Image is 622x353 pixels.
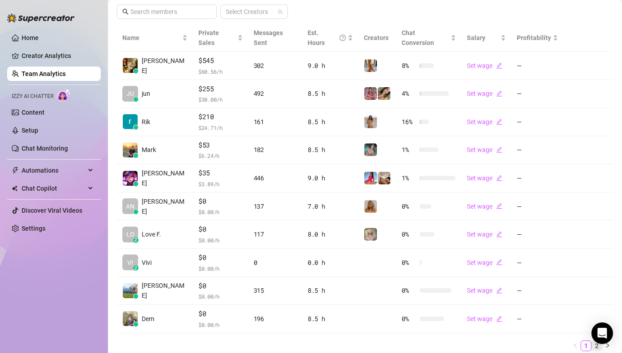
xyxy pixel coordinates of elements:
span: edit [496,316,502,322]
a: Chat Monitoring [22,145,68,152]
span: edit [496,119,502,125]
img: Georgia (VIP) [364,116,377,128]
span: 0 % [402,229,416,239]
span: VI [127,258,133,268]
span: Mark [142,145,156,155]
div: 492 [254,89,297,98]
div: 161 [254,117,297,127]
span: edit [496,287,502,294]
span: edit [496,90,502,97]
li: 1 [581,340,591,351]
img: Maddie (VIP) [364,172,377,184]
div: 315 [254,286,297,295]
td: — [511,305,564,333]
div: 137 [254,201,297,211]
span: AN [126,201,134,211]
span: 16 % [402,117,416,127]
span: right [605,343,610,348]
span: edit [496,175,502,181]
td: — [511,164,564,192]
span: $ 24.71 /h [198,123,243,132]
span: Profitability [517,34,551,41]
span: thunderbolt [12,167,19,174]
span: $ 0.00 /h [198,264,243,273]
span: 1 % [402,145,416,155]
span: question-circle [340,28,346,48]
span: Dem [142,314,154,324]
div: z [133,265,139,271]
span: $ 3.89 /h [198,179,243,188]
td: — [511,108,564,136]
div: 117 [254,229,297,239]
span: $ 60.56 /h [198,67,243,76]
span: edit [496,259,502,265]
a: Settings [22,225,45,232]
img: Mocha (VIP) [378,87,390,100]
span: $545 [198,55,243,66]
span: $ 0.00 /h [198,292,243,301]
a: Discover Viral Videos [22,207,82,214]
td: — [511,52,564,80]
img: Tabby (VIP) [364,87,377,100]
div: 196 [254,314,297,324]
span: Salary [467,34,485,41]
div: z [133,237,139,243]
span: $0 [198,252,243,263]
td: — [511,136,564,165]
span: jun [142,89,150,98]
span: [PERSON_NAME] [142,56,188,76]
a: Set wageedit [467,62,502,69]
img: Anjely Luna [123,283,138,298]
span: $53 [198,140,243,151]
span: Love F. [142,229,161,239]
th: Creators [358,24,396,52]
span: [PERSON_NAME] [142,168,188,188]
span: [PERSON_NAME] [142,197,188,216]
a: Team Analytics [22,70,66,77]
span: 8 % [402,61,416,71]
a: Set wageedit [467,315,502,322]
span: $ 0.00 /h [198,207,243,216]
span: 4 % [402,89,416,98]
img: Mark [123,143,138,157]
th: Name [117,24,193,52]
span: $35 [198,168,243,179]
span: $ 6.24 /h [198,151,243,160]
span: Chat Copilot [22,181,85,196]
span: Chat Conversion [402,29,434,46]
div: 182 [254,145,297,155]
td: — [511,80,564,108]
img: Billie [123,171,138,186]
span: [PERSON_NAME] [142,281,188,300]
a: Set wageedit [467,203,502,210]
div: Open Intercom Messenger [591,322,613,344]
div: 7.0 h [308,201,354,211]
li: 2 [591,340,602,351]
div: 302 [254,61,297,71]
a: Set wageedit [467,287,502,294]
span: Name [122,33,180,43]
span: 0 % [402,201,416,211]
span: $255 [198,84,243,94]
span: Automations [22,163,85,178]
a: Set wageedit [467,174,502,182]
span: edit [496,147,502,153]
span: $ 0.00 /h [198,320,243,329]
span: Private Sales [198,29,219,46]
button: left [570,340,581,351]
img: logo-BBDzfeDw.svg [7,13,75,22]
a: Set wageedit [467,146,502,153]
td: — [511,277,564,305]
span: edit [496,231,502,237]
span: $0 [198,308,243,319]
a: Content [22,109,45,116]
div: 8.5 h [308,117,354,127]
li: Next Page [602,340,613,351]
div: 8.0 h [308,229,354,239]
span: search [122,9,129,15]
span: edit [496,63,502,69]
div: 8.5 h [308,89,354,98]
span: $ 30.00 /h [198,95,243,104]
div: 8.5 h [308,286,354,295]
a: Setup [22,127,38,134]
